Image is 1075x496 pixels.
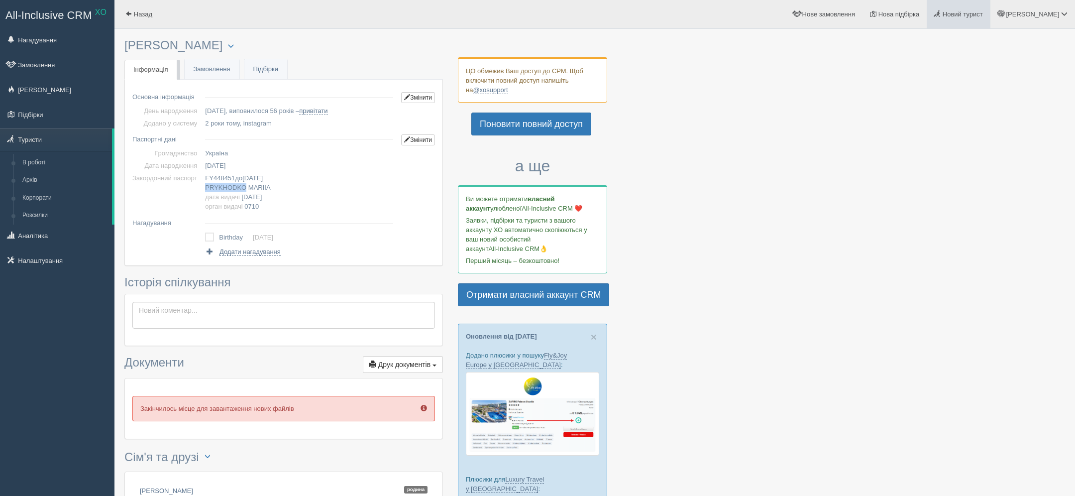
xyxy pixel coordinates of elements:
a: Fly&Joy Europe у [GEOGRAPHIC_DATA] [466,352,567,369]
img: fly-joy-de-proposal-crm-for-travel-agency.png [466,372,599,456]
button: Close [591,332,597,342]
span: MARIIA [248,184,271,191]
span: до [205,174,263,182]
a: Архів [18,171,112,189]
p: Перший місяць – безкоштовно! [466,256,599,265]
span: All-Inclusive CRM👌 [489,245,548,252]
span: Родина [404,486,428,494]
a: Додати нагадування [205,247,280,256]
span: Назад [134,10,152,18]
span: All-Inclusive CRM ❤️ [522,205,582,212]
a: @xosupport [473,86,508,94]
p: Заявки, підбірки та туристи з вашого аккаунту ХО автоматично скопіюються у ваш новий особистий ак... [466,216,599,253]
span: [DATE] [205,162,225,169]
span: All-Inclusive CRM [5,9,92,21]
span: FY448451 [205,174,235,182]
p: Закінчилось місце для завантаження нових файлів [132,396,435,421]
span: Нова підбірка [878,10,920,18]
p: Додано плюсики у пошуку : [466,351,599,370]
a: В роботі [18,154,112,172]
p: Ви можете отримати улюбленої [466,194,599,213]
td: Додано у систему [132,117,201,129]
a: Поновити повний доступ [471,113,591,135]
h3: а ще [458,157,607,175]
h3: [PERSON_NAME] [124,39,443,52]
span: 2 роки тому [205,120,239,127]
span: Нове замовлення [802,10,855,18]
a: Замовлення [185,59,239,80]
b: власний аккаунт [466,195,555,212]
span: Інформація [133,66,168,73]
a: Змінити [401,134,435,145]
td: День народження [132,105,201,117]
td: Дата народження [132,159,201,172]
td: Birthday [219,231,253,245]
td: Закордонний паспорт [132,172,201,213]
a: Luxury Travel у [GEOGRAPHIC_DATA] [466,476,544,493]
a: [DATE] [253,234,273,241]
div: ЦО обмежив Ваш доступ до СРМ. Щоб включити повний доступ напишіть на [458,57,607,103]
td: [DATE], виповнилося 56 років – [201,105,397,117]
td: Громадянство [132,147,201,159]
span: Друк документів [378,361,430,369]
a: Змінити [401,92,435,103]
a: Оновлення від [DATE] [466,333,537,340]
span: × [591,331,597,343]
h3: Історія спілкування [124,276,443,289]
a: Отримати власний аккаунт CRM [458,283,609,306]
span: орган видачі [205,203,242,210]
a: Корпорати [18,189,112,207]
a: Інформація [124,60,177,80]
h3: Сім'я та друзі [124,449,443,467]
td: Україна [201,147,397,159]
span: [DATE] [242,174,263,182]
span: Новий турист [943,10,983,18]
button: Друк документів [363,356,443,373]
p: Плюсики для : [466,475,599,494]
a: Підбірки [244,59,287,80]
span: дата видачі [205,193,240,201]
span: Додати нагадування [219,248,281,256]
span: [DATE] [242,193,262,201]
a: Розсилки [18,207,112,225]
span: 0710 [244,203,259,210]
td: Нагадування [132,213,201,229]
span: PRYKHODKO [205,184,246,191]
td: , instagram [201,117,397,129]
span: [PERSON_NAME] [1006,10,1059,18]
a: All-Inclusive CRM XO [0,0,114,28]
td: Паспортні дані [132,129,201,147]
h3: Документи [124,356,443,373]
td: Основна інформація [132,87,201,105]
a: привітати [299,107,327,115]
sup: XO [95,8,107,16]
